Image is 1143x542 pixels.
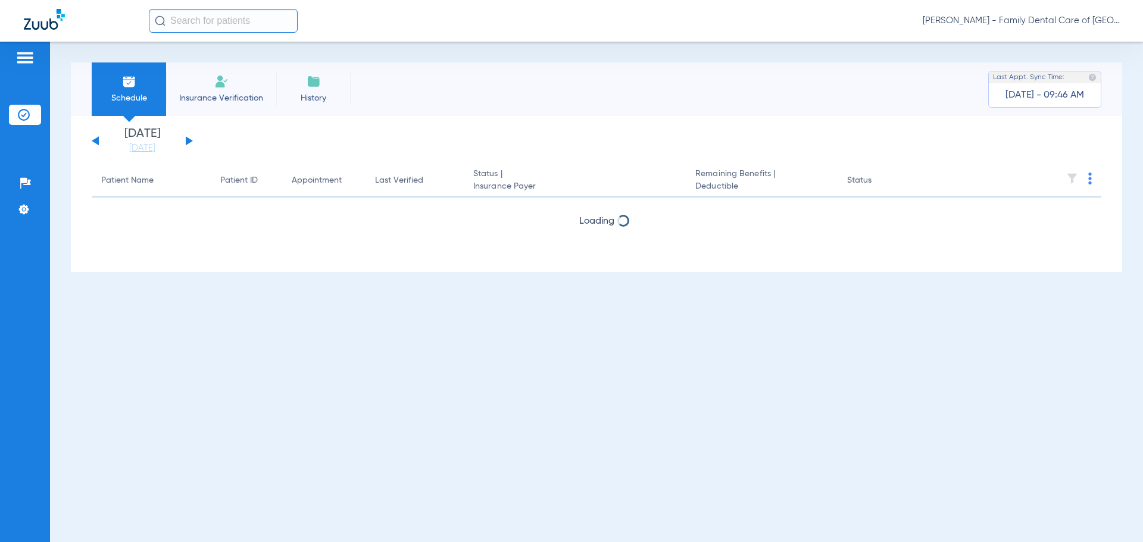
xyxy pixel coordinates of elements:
span: [PERSON_NAME] - Family Dental Care of [GEOGRAPHIC_DATA] [923,15,1119,27]
div: Appointment [292,174,356,187]
span: Deductible [695,180,827,193]
th: Remaining Benefits | [686,164,837,198]
a: [DATE] [107,142,178,154]
div: Patient ID [220,174,258,187]
div: Patient Name [101,174,201,187]
img: History [307,74,321,89]
img: filter.svg [1066,173,1078,184]
img: Manual Insurance Verification [214,74,229,89]
span: [DATE] - 09:46 AM [1005,89,1084,101]
div: Last Verified [375,174,454,187]
div: Last Verified [375,174,423,187]
span: Loading [579,217,614,226]
li: [DATE] [107,128,178,154]
span: Schedule [101,92,157,104]
img: Schedule [122,74,136,89]
th: Status | [464,164,686,198]
img: Zuub Logo [24,9,65,30]
span: History [285,92,342,104]
input: Search for patients [149,9,298,33]
img: Search Icon [155,15,165,26]
img: group-dot-blue.svg [1088,173,1092,184]
div: Patient ID [220,174,273,187]
span: Insurance Payer [473,180,676,193]
span: Last Appt. Sync Time: [993,71,1064,83]
th: Status [838,164,918,198]
span: Insurance Verification [175,92,267,104]
img: hamburger-icon [15,51,35,65]
img: last sync help info [1088,73,1097,82]
div: Appointment [292,174,342,187]
div: Patient Name [101,174,154,187]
